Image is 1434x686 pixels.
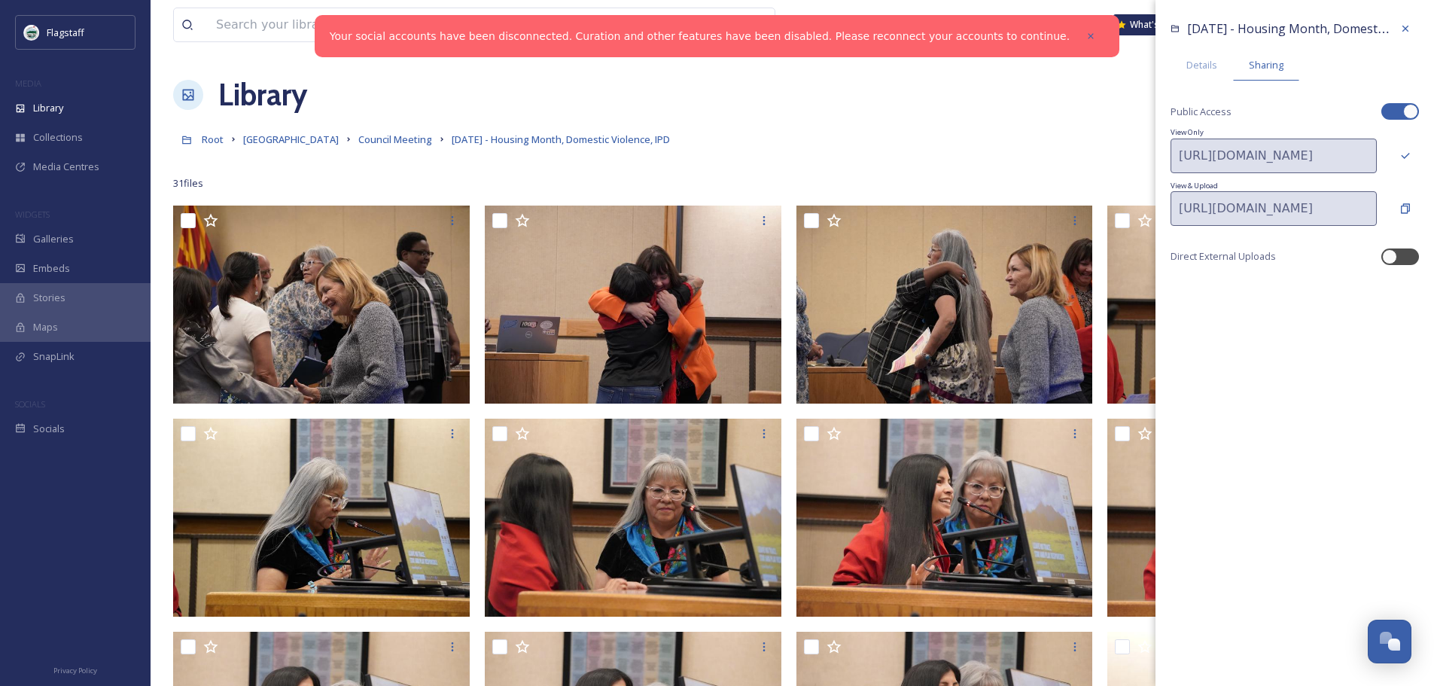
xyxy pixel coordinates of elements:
[679,10,767,39] a: View all files
[15,209,50,220] span: WIDGETS
[452,133,670,146] span: [DATE] - Housing Month, Domestic Violence, IPD
[33,291,65,305] span: Stories
[33,160,99,174] span: Media Centres
[796,419,1093,617] img: _DSC7687.JPG
[330,29,1070,44] a: Your social accounts have been disconnected. Curation and other features have been disabled. Plea...
[1186,58,1217,72] span: Details
[243,130,339,148] a: [GEOGRAPHIC_DATA]
[33,349,75,364] span: SnapLink
[173,176,203,191] span: 31 file s
[796,206,1093,404] img: _DSC7694.JPG
[1171,105,1232,119] span: Public Access
[53,660,97,678] a: Privacy Policy
[33,320,58,334] span: Maps
[209,8,625,41] input: Search your library
[1107,206,1404,404] img: _DSC7693.JPG
[485,419,781,617] img: _DSC7688.JPG
[202,130,224,148] a: Root
[33,261,70,276] span: Embeds
[33,422,65,436] span: Socials
[53,666,97,675] span: Privacy Policy
[1113,14,1189,35] a: What's New
[1171,181,1419,191] span: View & Upload
[15,398,45,410] span: SOCIALS
[1171,249,1276,264] span: Direct External Uploads
[1171,127,1419,138] span: View Only
[33,101,63,115] span: Library
[485,206,781,404] img: _DSC7695.JPG
[243,133,339,146] span: [GEOGRAPHIC_DATA]
[24,25,39,40] img: images%20%282%29.jpeg
[15,78,41,89] span: MEDIA
[218,72,307,117] a: Library
[33,232,74,246] span: Galleries
[358,130,432,148] a: Council Meeting
[1107,419,1404,617] img: _DSC7682.JPG
[173,206,470,404] img: _DSC7696.JPG
[358,133,432,146] span: Council Meeting
[1249,58,1283,72] span: Sharing
[47,26,84,39] span: Flagstaff
[1368,620,1411,663] button: Open Chat
[173,419,470,617] img: _DSC7690.JPG
[452,130,670,148] a: [DATE] - Housing Month, Domestic Violence, IPD
[202,133,224,146] span: Root
[33,130,83,145] span: Collections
